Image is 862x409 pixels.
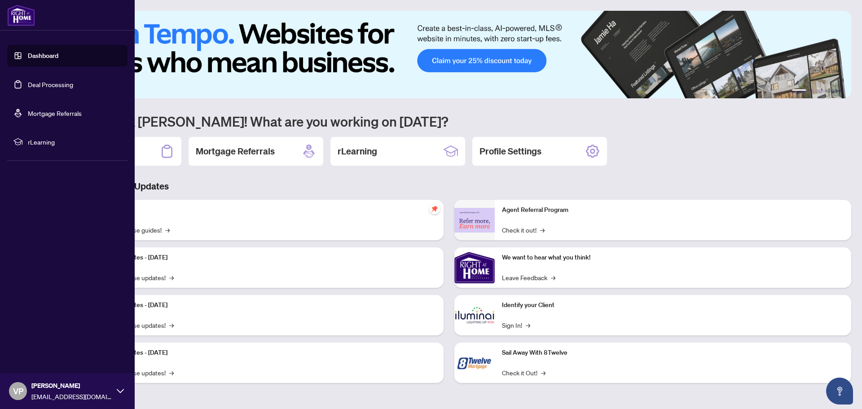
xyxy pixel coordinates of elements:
img: Sail Away With 8Twelve [454,343,495,383]
p: We want to hear what you think! [502,253,844,263]
a: Check it out!→ [502,225,545,235]
span: → [551,273,555,282]
p: Self-Help [94,205,436,215]
h2: rLearning [338,145,377,158]
span: → [169,273,174,282]
span: [EMAIL_ADDRESS][DOMAIN_NAME] [31,391,112,401]
span: pushpin [429,203,440,214]
span: → [165,225,170,235]
span: → [541,368,545,378]
button: 2 [810,89,814,93]
button: 6 [839,89,842,93]
p: Sail Away With 8Twelve [502,348,844,358]
span: [PERSON_NAME] [31,381,112,391]
p: Identify your Client [502,300,844,310]
a: Leave Feedback→ [502,273,555,282]
span: → [169,368,174,378]
a: Check it Out!→ [502,368,545,378]
span: → [169,320,174,330]
h2: Mortgage Referrals [196,145,275,158]
p: Platform Updates - [DATE] [94,253,436,263]
button: 4 [824,89,828,93]
img: logo [7,4,35,26]
img: Agent Referral Program [454,208,495,233]
span: → [526,320,530,330]
h2: Profile Settings [479,145,541,158]
p: Platform Updates - [DATE] [94,300,436,310]
h3: Brokerage & Industry Updates [47,180,851,193]
p: Agent Referral Program [502,205,844,215]
span: → [540,225,545,235]
img: We want to hear what you think! [454,247,495,288]
span: VP [13,385,23,397]
img: Slide 0 [47,11,851,98]
a: Mortgage Referrals [28,109,82,117]
button: Open asap [826,378,853,405]
button: 1 [792,89,806,93]
button: 5 [831,89,835,93]
a: Sign In!→ [502,320,530,330]
p: Platform Updates - [DATE] [94,348,436,358]
span: rLearning [28,137,121,147]
img: Identify your Client [454,295,495,335]
button: 3 [817,89,821,93]
a: Deal Processing [28,80,73,88]
a: Dashboard [28,52,58,60]
h1: Welcome back [PERSON_NAME]! What are you working on [DATE]? [47,113,851,130]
